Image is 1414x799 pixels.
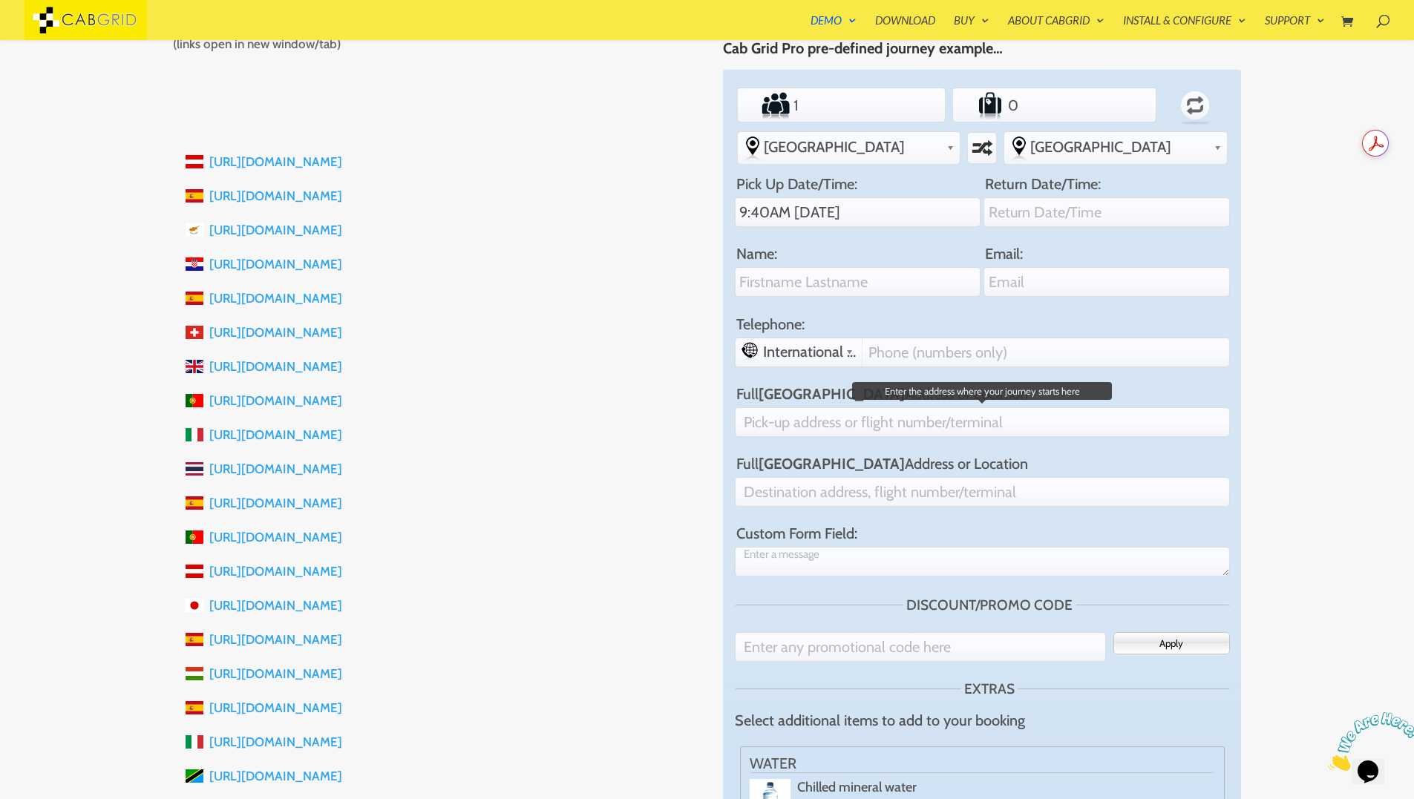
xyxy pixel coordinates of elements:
a: [URL][DOMAIN_NAME] [209,769,342,783]
a: [URL][DOMAIN_NAME] [209,598,342,613]
a: Support [1265,15,1325,40]
label: Return Date/Time: [983,175,1229,193]
input: Enter your email address here [983,267,1229,297]
legend: Extras [961,680,1018,697]
input: Enter your full name here [735,267,981,297]
a: [URL][DOMAIN_NAME] [209,359,342,374]
a: [URL][DOMAIN_NAME] [209,257,342,272]
a: Install & Configure [1123,15,1246,40]
div: Select the place the starting address falls within [738,132,960,162]
label: Custom Form Field: [735,525,1229,542]
a: About CabGrid [1008,15,1104,40]
img: Chat attention grabber [6,6,98,65]
legend: Discount/Promo Code [903,596,1076,614]
label: Name: [735,245,981,263]
label: Telephone: [735,315,1229,333]
label: Number of Suitcases [955,91,1005,120]
h4: Cab Grid Pro pre-defined journey example… [723,40,1241,64]
label: Email: [983,245,1229,263]
a: [URL][DOMAIN_NAME] [209,393,342,408]
label: Number of Passengers [739,91,791,120]
div: Select the place the destination address is within [1004,132,1227,162]
a: [URL][DOMAIN_NAME] [209,223,342,237]
span: [GEOGRAPHIC_DATA] [1030,138,1208,156]
p: Chilled mineral water [745,779,1219,795]
button: Apply [1113,632,1230,654]
a: [URL][DOMAIN_NAME] [209,188,342,203]
a: Buy [954,15,989,40]
strong: [GEOGRAPHIC_DATA] [759,455,905,473]
p: Select additional items to add to your booking [735,711,1229,729]
input: Enter the address where your journey starts here [735,407,1229,437]
a: [URL][DOMAIN_NAME] [209,325,342,340]
a: [URL][DOMAIN_NAME] [209,154,342,169]
input: Enter the destination address here [735,477,1229,507]
label: Full Address or Location [735,385,1229,403]
label: Pick Up Date/Time: [735,175,981,193]
a: CabGrid Taxi Plugin [24,10,147,26]
label: Full Address or Location [735,455,1229,473]
a: [URL][DOMAIN_NAME] [209,734,342,749]
li: Select date and time. (Earliest booking: 1 hours from now. Latest booking: 366 days.) [735,168,981,234]
input: Type in code and click the APPLY button to validate the code and apply the discount. [735,632,1106,662]
strong: [GEOGRAPHIC_DATA] [759,385,905,403]
a: Download [875,15,935,40]
input: Number of Suitcases Number of Suitcases [1005,91,1104,120]
label: Swap selected destinations [970,135,995,162]
span: [GEOGRAPHIC_DATA] [764,138,941,156]
a: [URL][DOMAIN_NAME] [209,427,342,442]
h3: Water [750,754,1214,773]
iframe: chat widget [1322,706,1414,777]
input: Return Date/Time [983,197,1229,227]
a: [URL][DOMAIN_NAME] [209,632,342,647]
li: Select date and time. (Earliest return: 2 hours from now. Latest return: 366 days.) [983,168,1229,234]
input: Pick Up Date/Time [735,197,981,227]
a: [URL][DOMAIN_NAME] [209,666,342,681]
a: [URL][DOMAIN_NAME] [209,461,342,476]
a: [URL][DOMAIN_NAME] [209,530,342,545]
a: [URL][DOMAIN_NAME] [209,496,342,510]
a: [URL][DOMAIN_NAME] [209,564,342,579]
a: [URL][DOMAIN_NAME] [209,291,342,306]
span: International Dialing Code [763,343,859,361]
div: Select country dialling code [737,338,859,364]
a: Demo [811,15,857,40]
a: [URL][DOMAIN_NAME] [209,700,342,715]
input: Number of Passengers Number of Passengers [791,91,892,120]
input: Enter your telephone number [862,338,1227,366]
label: Return [1165,84,1226,127]
textarea: You can add your own custom form fields (text boxes, buttons, drop-downs, etc.) to the Cab Grid P... [735,547,1229,577]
